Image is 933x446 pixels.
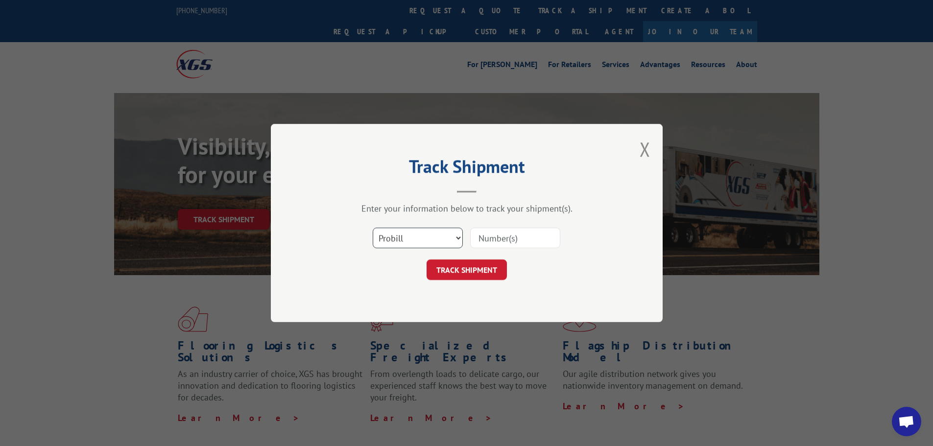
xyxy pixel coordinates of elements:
h2: Track Shipment [320,160,614,178]
div: Open chat [892,407,921,436]
div: Enter your information below to track your shipment(s). [320,203,614,214]
button: Close modal [640,136,650,162]
button: TRACK SHIPMENT [427,259,507,280]
input: Number(s) [470,228,560,248]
